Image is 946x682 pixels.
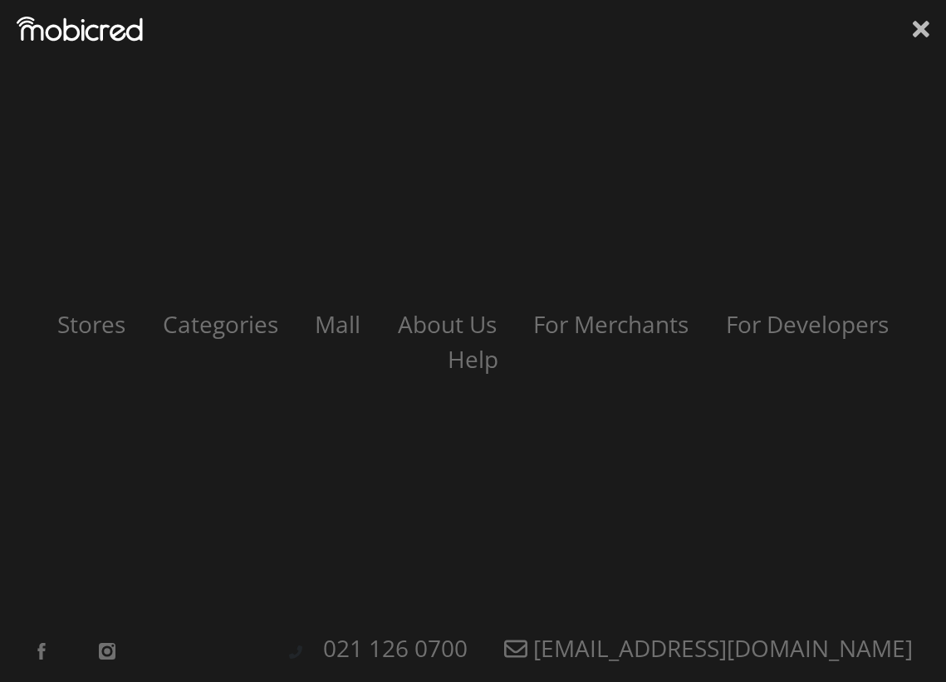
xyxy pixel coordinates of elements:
a: 021 126 0700 [306,632,484,664]
a: Help [431,343,515,375]
img: Mobicred [17,17,143,42]
a: Mall [298,308,377,340]
a: Stores [41,308,142,340]
a: For Merchants [517,308,705,340]
a: About Us [381,308,513,340]
a: For Developers [709,308,905,340]
a: Categories [146,308,295,340]
a: [EMAIL_ADDRESS][DOMAIN_NAME] [488,632,929,664]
